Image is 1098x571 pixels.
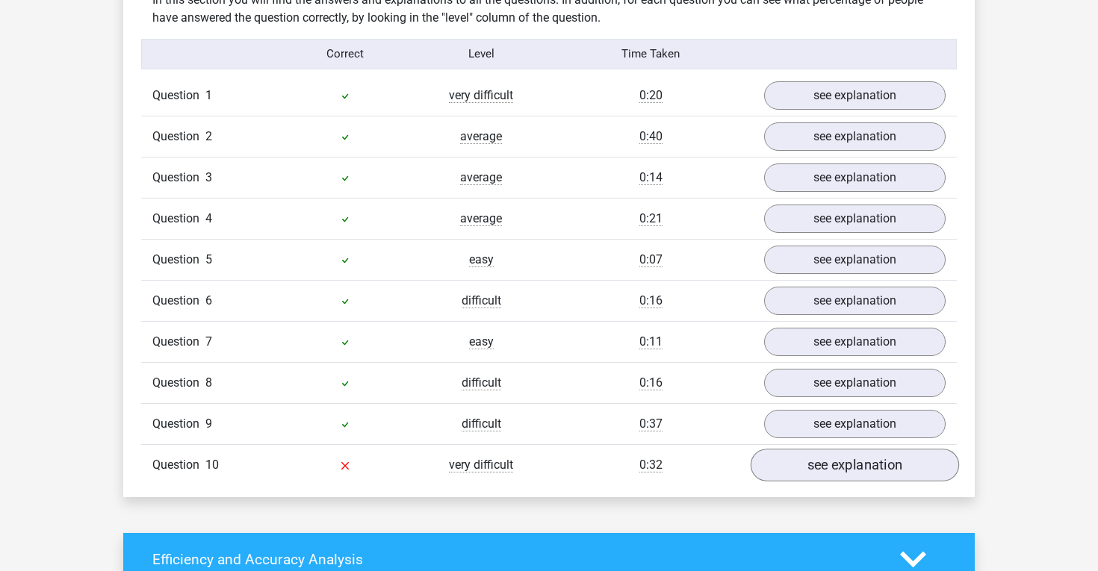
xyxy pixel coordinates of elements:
span: Question [152,251,205,269]
span: 3 [205,170,212,184]
span: 7 [205,334,212,349]
span: difficult [462,375,501,390]
span: 5 [205,252,212,266]
span: 0:16 [639,293,663,308]
span: Question [152,128,205,146]
span: Question [152,87,205,104]
span: 0:32 [639,458,663,472]
h4: Efficiency and Accuracy Analysis [152,551,878,568]
a: see explanation [764,287,946,315]
span: 8 [205,375,212,390]
span: Question [152,292,205,310]
span: 0:07 [639,252,663,267]
span: Question [152,333,205,351]
span: 1 [205,88,212,102]
span: 10 [205,458,219,472]
a: see explanation [764,246,946,274]
div: Level [413,46,549,63]
span: 0:20 [639,88,663,103]
span: 0:14 [639,170,663,185]
a: see explanation [764,410,946,438]
span: easy [469,252,494,267]
div: Correct [278,46,414,63]
a: see explanation [764,163,946,192]
span: Question [152,374,205,392]
span: Question [152,210,205,228]
span: 2 [205,129,212,143]
span: average [460,170,502,185]
span: average [460,129,502,144]
a: see explanation [751,449,959,481]
span: 0:21 [639,211,663,226]
span: average [460,211,502,226]
span: Question [152,456,205,474]
span: easy [469,334,494,349]
span: 0:37 [639,416,663,431]
span: Question [152,169,205,187]
span: difficult [462,293,501,308]
div: Time Taken [549,46,753,63]
span: 0:11 [639,334,663,349]
span: difficult [462,416,501,431]
span: Question [152,415,205,433]
a: see explanation [764,81,946,110]
span: 4 [205,211,212,225]
span: 9 [205,416,212,431]
span: 6 [205,293,212,308]
a: see explanation [764,122,946,151]
a: see explanation [764,328,946,356]
span: 0:16 [639,375,663,390]
a: see explanation [764,205,946,233]
a: see explanation [764,369,946,397]
span: 0:40 [639,129,663,144]
span: very difficult [449,458,513,472]
span: very difficult [449,88,513,103]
